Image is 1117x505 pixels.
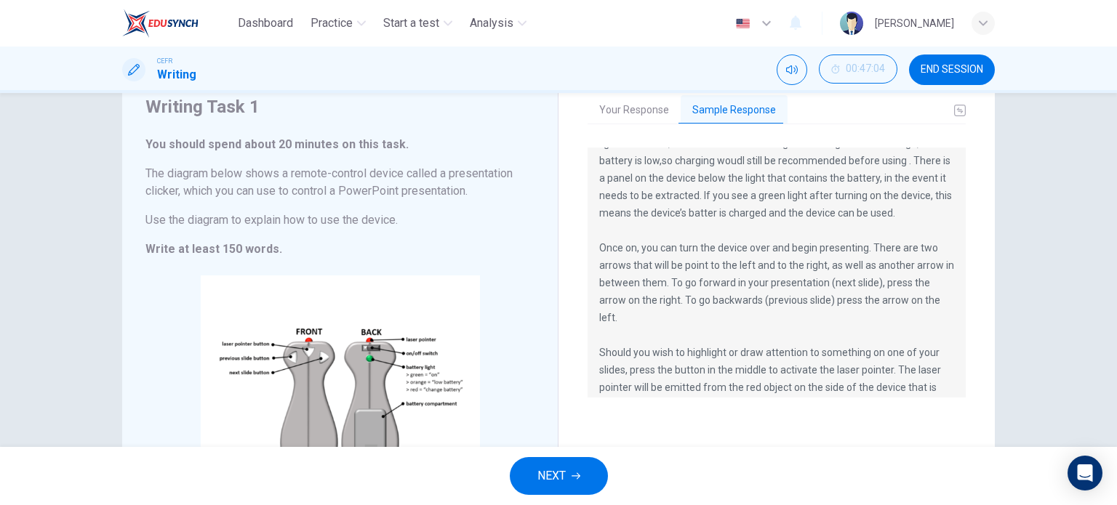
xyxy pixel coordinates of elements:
[377,10,458,36] button: Start a test
[305,10,372,36] button: Practice
[157,56,172,66] span: CEFR
[311,15,353,32] span: Practice
[470,15,513,32] span: Analysis
[383,15,439,32] span: Start a test
[145,242,282,256] strong: Write at least 150 words.
[875,15,954,32] div: [PERSON_NAME]
[681,95,788,126] button: Sample Response
[122,9,199,38] img: EduSynch logo
[1068,456,1102,490] div: Open Intercom Messenger
[232,10,299,36] button: Dashboard
[510,457,608,495] button: NEXT
[238,15,293,32] span: Dashboard
[846,63,885,75] span: 00:47:04
[819,54,897,85] div: Hide
[921,64,983,76] span: END SESSION
[734,18,752,29] img: en
[157,66,196,84] h1: Writing
[464,10,532,36] button: Analysis
[588,95,681,126] button: Your Response
[145,211,535,229] h6: Use the diagram to explain how to use the device.
[819,54,897,84] button: 00:47:04
[777,54,807,85] div: Mute
[145,165,535,200] h6: The diagram below shows a remote-control device called a presentation clicker, which you can use ...
[840,12,863,35] img: Profile picture
[588,95,966,126] div: basic tabs example
[909,54,995,85] button: END SESSION
[145,136,535,153] h6: You should spend about 20 minutes on this task.
[122,9,232,38] a: EduSynch logo
[145,95,535,118] h4: Writing Task 1
[537,466,566,486] span: NEXT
